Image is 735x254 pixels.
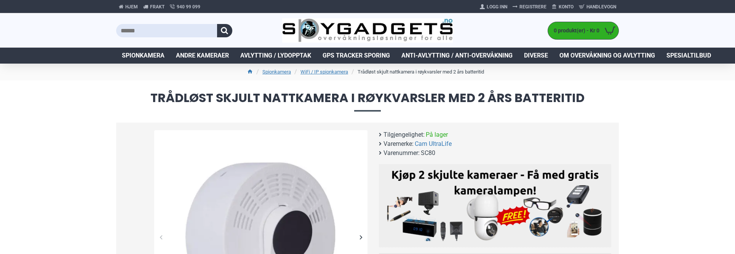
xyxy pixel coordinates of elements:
[125,3,138,10] span: Hjem
[262,68,291,76] a: Spionkamera
[317,48,396,64] a: GPS Tracker Sporing
[235,48,317,64] a: Avlytting / Lydopptak
[518,48,554,64] a: Diverse
[559,51,655,60] span: Om overvåkning og avlytting
[401,51,513,60] span: Anti-avlytting / Anti-overvåkning
[240,51,311,60] span: Avlytting / Lydopptak
[354,230,367,244] div: Next slide
[177,3,200,10] span: 940 99 099
[383,139,414,149] b: Varemerke:
[154,230,168,244] div: Previous slide
[300,68,348,76] a: WiFi / IP spionkamera
[116,48,170,64] a: Spionkamera
[487,3,507,10] span: Logg Inn
[549,1,576,13] a: Konto
[548,27,601,35] span: 0 produkt(er) - Kr 0
[415,139,452,149] a: Cam UltraLife
[586,3,616,10] span: Handlevogn
[666,51,711,60] span: Spesialtilbud
[176,51,229,60] span: Andre kameraer
[323,51,390,60] span: GPS Tracker Sporing
[576,1,619,13] a: Handlevogn
[421,149,435,158] span: SC80
[122,51,165,60] span: Spionkamera
[519,3,546,10] span: Registrere
[559,3,574,10] span: Konto
[396,48,518,64] a: Anti-avlytting / Anti-overvåkning
[383,149,420,158] b: Varenummer:
[150,3,165,10] span: Frakt
[282,18,453,43] img: SpyGadgets.no
[383,130,425,139] b: Tilgjengelighet:
[510,1,549,13] a: Registrere
[385,168,606,241] img: Kjøp 2 skjulte kameraer – Få med gratis kameralampe!
[116,92,619,111] span: Trådløst skjult nattkamera i røykvarsler med 2 års batteritid
[524,51,548,60] span: Diverse
[661,48,717,64] a: Spesialtilbud
[170,48,235,64] a: Andre kameraer
[477,1,510,13] a: Logg Inn
[554,48,661,64] a: Om overvåkning og avlytting
[426,130,448,139] span: På lager
[548,22,618,39] a: 0 produkt(er) - Kr 0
